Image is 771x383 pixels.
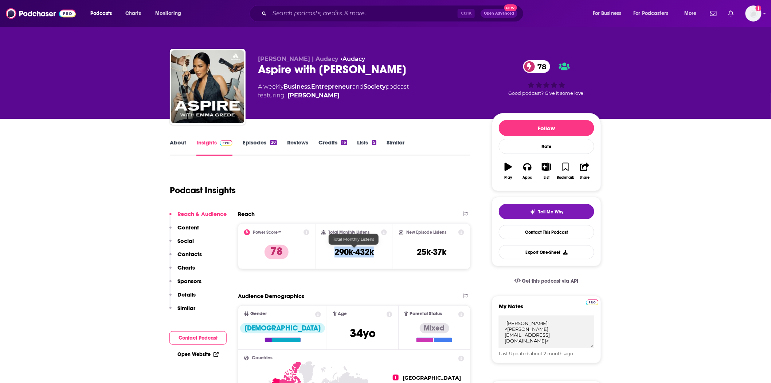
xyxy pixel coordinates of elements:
span: Gender [250,312,267,316]
div: [PERSON_NAME] [287,91,340,100]
button: Show profile menu [745,5,762,22]
span: Ctrl K [458,9,475,18]
span: , [310,83,311,90]
button: Share [575,158,594,184]
button: open menu [85,8,121,19]
a: InsightsPodchaser Pro [196,139,232,156]
span: Monitoring [155,8,181,19]
p: Charts [177,264,195,271]
img: Podchaser Pro [586,299,599,305]
a: About [170,139,186,156]
a: Credits16 [318,139,347,156]
button: open menu [679,8,706,19]
div: 20 [270,140,277,145]
button: open menu [150,8,191,19]
button: open menu [629,8,679,19]
div: List [544,175,549,180]
button: Contacts [169,251,202,264]
span: For Podcasters [634,8,669,19]
div: Apps [523,175,532,180]
p: Similar [177,305,195,312]
span: [GEOGRAPHIC_DATA] [403,375,461,381]
div: Play [505,175,512,180]
a: Get this podcast via API [509,272,584,290]
div: Share [580,175,590,180]
input: Search podcasts, credits, & more... [270,8,458,19]
img: User Profile [745,5,762,22]
h3: 290k-432k [334,247,374,258]
span: Age [338,312,347,316]
span: Parental Status [410,312,442,316]
a: Lists5 [357,139,376,156]
button: Play [499,158,518,184]
img: tell me why sparkle [530,209,536,215]
a: Similar [387,139,404,156]
span: featuring [258,91,409,100]
button: Sponsors [169,278,201,291]
span: New [504,4,517,11]
h2: New Episode Listens [406,230,446,235]
p: Details [177,291,196,298]
p: Content [177,224,199,231]
button: open menu [588,8,631,19]
span: Logged in as hmill [745,5,762,22]
p: Contacts [177,251,202,258]
button: Social [169,237,194,251]
div: Bookmark [557,175,574,180]
h1: Podcast Insights [170,185,236,196]
button: Follow [499,120,594,136]
textarea: "[PERSON_NAME]" <[PERSON_NAME][EMAIL_ADDRESS][DOMAIN_NAME]> [499,316,594,348]
a: Charts [121,8,145,19]
button: Details [169,291,196,305]
div: Rate [499,139,594,154]
span: 1 [393,375,399,380]
span: Podcasts [90,8,112,19]
img: Aspire with Emma Grede [171,50,244,123]
button: Apps [518,158,537,184]
button: Reach & Audience [169,210,227,224]
a: Pro website [586,298,599,305]
a: Show notifications dropdown [725,7,737,20]
button: tell me why sparkleTell Me Why [499,204,594,219]
span: Good podcast? Give it some love! [508,90,585,96]
a: Society [364,83,385,90]
span: • [340,55,365,62]
a: Reviews [287,139,308,156]
div: 16 [341,140,347,145]
a: Entrepreneur [311,83,352,90]
span: 34 yo [350,326,376,340]
span: Countries [252,356,273,360]
button: Content [169,224,199,237]
h2: Power Score™ [253,230,281,235]
span: Open Advanced [484,12,514,15]
a: Business [283,83,310,90]
span: about 2 months [529,351,565,356]
p: Sponsors [177,278,201,285]
span: Total Monthly Listens [333,237,374,242]
button: Charts [169,264,195,278]
button: List [537,158,556,184]
span: For Business [593,8,622,19]
span: Tell Me Why [539,209,564,215]
p: 78 [265,245,289,259]
div: A weekly podcast [258,82,409,100]
img: Podchaser - Follow, Share and Rate Podcasts [6,7,76,20]
div: Search podcasts, credits, & more... [257,5,531,22]
a: Episodes20 [243,139,277,156]
button: Open AdvancedNew [481,9,517,18]
div: Mixed [420,323,449,333]
button: Similar [169,305,195,318]
h2: Audience Demographics [238,293,304,299]
div: 5 [372,140,376,145]
h2: Total Monthly Listens [329,230,370,235]
h3: 25k-37k [417,247,446,258]
button: Bookmark [556,158,575,184]
div: 78Good podcast? Give it some love! [492,55,601,101]
span: Charts [125,8,141,19]
span: 78 [531,60,551,73]
button: Export One-Sheet [499,245,594,259]
span: [PERSON_NAME] | Audacy [258,55,338,62]
a: Contact This Podcast [499,225,594,239]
